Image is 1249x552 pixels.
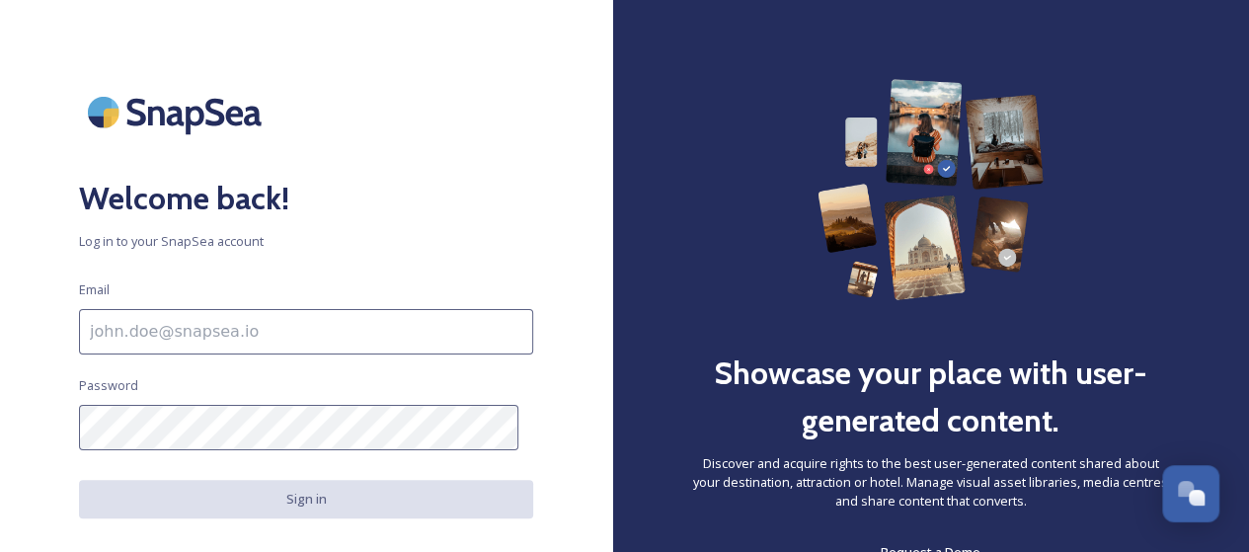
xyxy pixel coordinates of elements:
[691,350,1170,444] h2: Showcase your place with user-generated content.
[79,280,110,299] span: Email
[79,480,533,518] button: Sign in
[79,79,276,145] img: SnapSea Logo
[818,79,1043,300] img: 63b42ca75bacad526042e722_Group%20154-p-800.png
[79,309,533,355] input: john.doe@snapsea.io
[79,175,533,222] h2: Welcome back!
[79,376,138,395] span: Password
[79,232,533,251] span: Log in to your SnapSea account
[691,454,1170,512] span: Discover and acquire rights to the best user-generated content shared about your destination, att...
[1162,465,1219,522] button: Open Chat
